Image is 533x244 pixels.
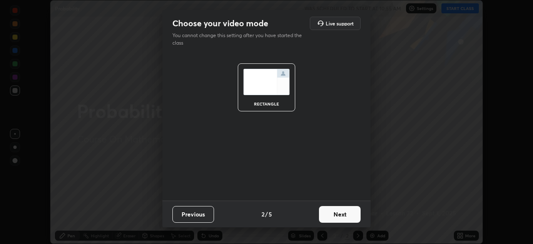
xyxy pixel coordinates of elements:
[172,206,214,223] button: Previous
[269,210,272,219] h4: 5
[265,210,268,219] h4: /
[262,210,264,219] h4: 2
[326,21,354,26] h5: Live support
[319,206,361,223] button: Next
[172,32,307,47] p: You cannot change this setting after you have started the class
[250,102,283,106] div: rectangle
[243,69,290,95] img: normalScreenIcon.ae25ed63.svg
[172,18,268,29] h2: Choose your video mode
